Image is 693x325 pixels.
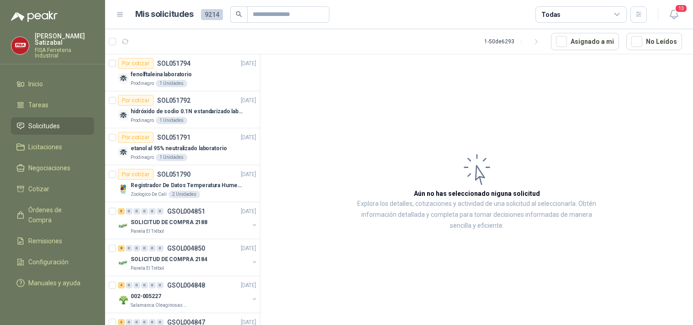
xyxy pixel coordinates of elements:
p: SOLICITUD DE COMPRA 2184 [131,255,207,264]
p: 002-005227 [131,292,161,301]
span: search [236,11,242,17]
div: Todas [541,10,561,20]
a: 5 0 0 0 0 0 GSOL004851[DATE] Company LogoSOLICITUD DE COMPRA 2188Panela El Trébol [118,206,258,235]
button: 13 [666,6,682,23]
a: Licitaciones [11,138,94,156]
p: Salamanca Oleaginosas SAS [131,302,188,309]
div: 0 [133,245,140,252]
a: Cotizar [11,180,94,198]
div: 0 [133,208,140,215]
div: 0 [149,245,156,252]
span: Remisiones [28,236,62,246]
p: Prodinagro [131,80,154,87]
span: 9214 [201,9,223,20]
a: Por cotizarSOL051794[DATE] Company Logofenolftaleina laboratorioProdinagro1 Unidades [105,54,260,91]
div: 0 [133,282,140,288]
p: Panela El Trébol [131,265,164,272]
div: 0 [141,208,148,215]
div: 0 [157,208,164,215]
img: Company Logo [118,110,129,121]
div: 2 Unidades [169,191,200,198]
a: Configuración [11,253,94,271]
span: Inicio [28,79,43,89]
a: Inicio [11,75,94,93]
a: Tareas [11,96,94,114]
div: 0 [157,245,164,252]
h3: Aún no has seleccionado niguna solicitud [414,189,540,199]
p: SOL051791 [157,134,190,141]
p: fenolftaleina laboratorio [131,70,192,79]
p: [DATE] [241,207,256,216]
p: [PERSON_NAME] Satizabal [35,33,94,46]
a: Negociaciones [11,159,94,177]
p: [DATE] [241,59,256,68]
div: 0 [126,245,132,252]
img: Company Logo [118,147,129,157]
div: 4 [118,282,125,288]
div: Por cotizar [118,169,153,180]
div: Por cotizar [118,95,153,106]
p: GSOL004851 [167,208,205,215]
div: 0 [126,208,132,215]
img: Company Logo [118,294,129,305]
p: Registrador De Datos Temperatura Humedad Usb 32.000 Registro [131,181,244,190]
div: 1 Unidades [156,80,187,87]
div: 0 [141,282,148,288]
img: Company Logo [118,183,129,194]
div: 1 Unidades [156,117,187,124]
a: Manuales y ayuda [11,274,94,292]
img: Company Logo [118,220,129,231]
span: Órdenes de Compra [28,205,85,225]
div: 5 [118,208,125,215]
div: 0 [149,282,156,288]
p: SOLICITUD DE COMPRA 2188 [131,218,207,227]
span: Solicitudes [28,121,60,131]
p: SOL051792 [157,97,190,104]
p: SOL051794 [157,60,190,67]
span: Tareas [28,100,48,110]
p: [DATE] [241,170,256,179]
div: 1 Unidades [156,154,187,161]
a: Solicitudes [11,117,94,135]
img: Company Logo [11,37,29,54]
p: Zoologico De Cali [131,191,167,198]
p: SOL051790 [157,171,190,178]
span: Licitaciones [28,142,62,152]
button: No Leídos [626,33,682,50]
p: GSOL004848 [167,282,205,288]
p: [DATE] [241,96,256,105]
img: Logo peakr [11,11,58,22]
a: Órdenes de Compra [11,201,94,229]
span: Cotizar [28,184,49,194]
span: Manuales y ayuda [28,278,80,288]
a: 8 0 0 0 0 0 GSOL004850[DATE] Company LogoSOLICITUD DE COMPRA 2184Panela El Trébol [118,243,258,272]
div: Por cotizar [118,58,153,69]
div: 0 [141,245,148,252]
span: Configuración [28,257,69,267]
p: Panela El Trébol [131,228,164,235]
span: Negociaciones [28,163,70,173]
div: 8 [118,245,125,252]
div: 0 [149,208,156,215]
div: 0 [157,282,164,288]
a: Remisiones [11,232,94,250]
a: Por cotizarSOL051790[DATE] Company LogoRegistrador De Datos Temperatura Humedad Usb 32.000 Regist... [105,165,260,202]
p: etanol al 95% neutralizado laboratorio [131,144,227,153]
a: 4 0 0 0 0 0 GSOL004848[DATE] Company Logo002-005227Salamanca Oleaginosas SAS [118,280,258,309]
div: Por cotizar [118,132,153,143]
p: [DATE] [241,133,256,142]
div: 1 - 50 de 6293 [484,34,544,49]
a: Por cotizarSOL051792[DATE] Company Logohidróxido de sodio 0.1N estandarizado laboratorioProdinagr... [105,91,260,128]
p: [DATE] [241,244,256,253]
a: Por cotizarSOL051791[DATE] Company Logoetanol al 95% neutralizado laboratorioProdinagro1 Unidades [105,128,260,165]
p: Explora los detalles, cotizaciones y actividad de una solicitud al seleccionarla. Obtén informaci... [352,199,602,231]
img: Company Logo [118,73,129,84]
div: 0 [126,282,132,288]
button: Asignado a mi [551,33,619,50]
span: 13 [675,4,688,13]
p: Prodinagro [131,154,154,161]
p: [DATE] [241,281,256,290]
h1: Mis solicitudes [135,8,194,21]
p: Prodinagro [131,117,154,124]
p: FISA Ferreteria Industrial [35,47,94,58]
